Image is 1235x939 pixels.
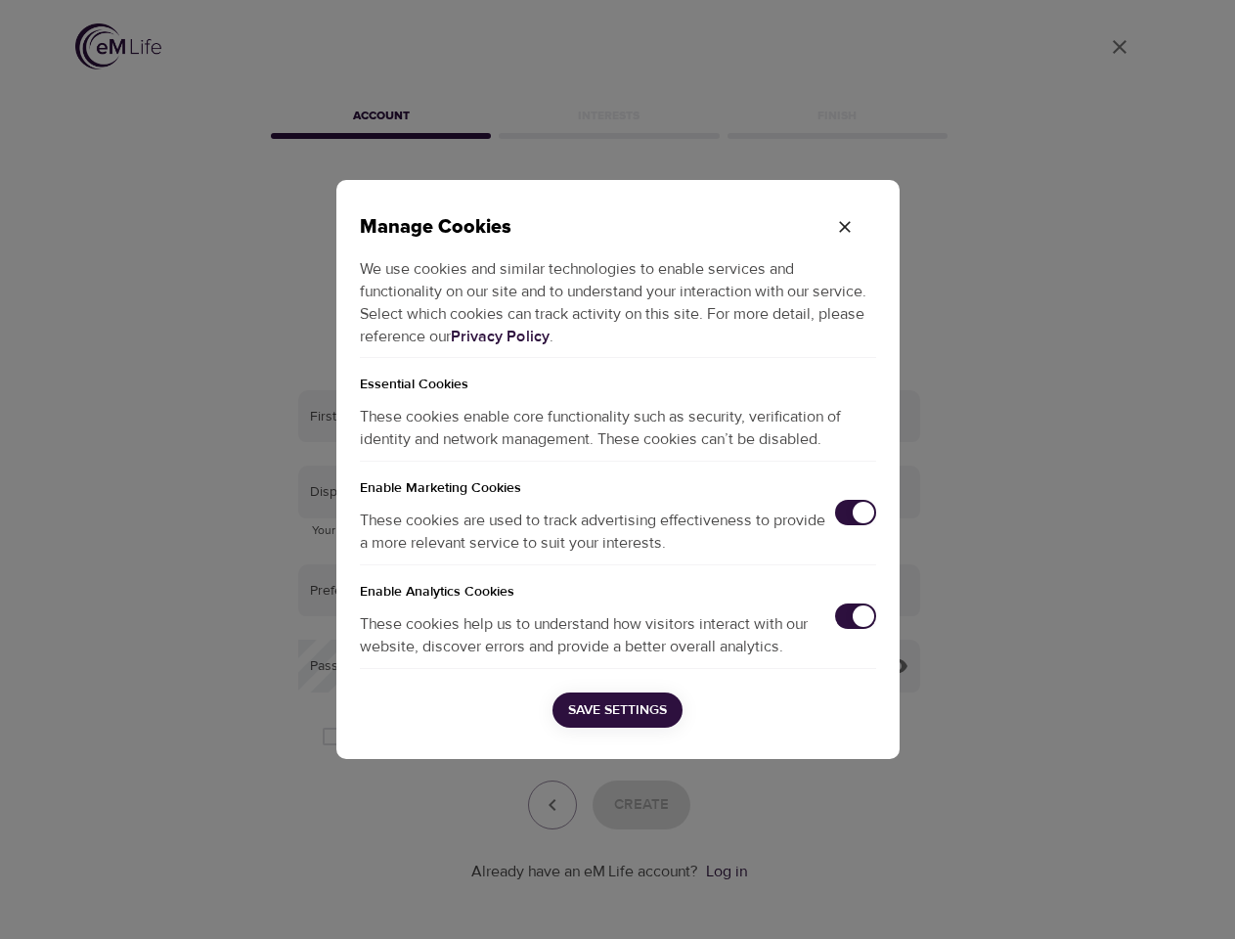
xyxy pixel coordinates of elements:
[568,698,667,723] span: Save Settings
[360,510,835,555] p: These cookies are used to track advertising effectiveness to provide a more relevant service to s...
[360,613,835,658] p: These cookies help us to understand how visitors interact with our website, discover errors and p...
[360,462,876,500] h5: Enable Marketing Cookies
[360,358,876,396] p: Essential Cookies
[360,211,814,244] p: Manage Cookies
[360,396,876,461] p: These cookies enable core functionality such as security, verification of identity and network ma...
[552,693,683,729] button: Save Settings
[451,327,550,346] a: Privacy Policy
[360,244,876,358] p: We use cookies and similar technologies to enable services and functionality on our site and to u...
[360,565,876,604] h5: Enable Analytics Cookies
